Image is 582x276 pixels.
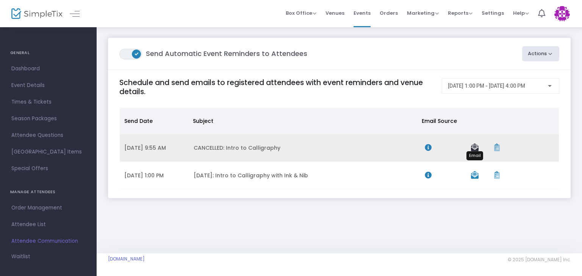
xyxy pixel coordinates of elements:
th: Email Source [417,108,463,134]
span: [DATE] 1:00 PM [124,172,164,179]
span: Attendee Communication [11,236,85,246]
span: Event Details [11,81,85,90]
div: Data table [120,108,559,189]
h4: Schedule and send emails to registered attendees with event reminders and venue details. [119,78,435,96]
span: Reports [448,9,472,17]
div: Email [466,151,483,160]
span: Season Packages [11,114,85,124]
th: Send Date [120,108,188,134]
h4: MANAGE ATTENDEES [10,185,86,200]
a: [DOMAIN_NAME] [108,256,145,262]
span: [DATE] 9:55 AM [124,144,166,152]
h4: GENERAL [10,45,86,60]
span: ON [135,51,139,55]
span: Attendee List [11,220,85,229]
span: © 2025 [DOMAIN_NAME] Inc. [508,257,571,263]
span: Help [513,9,529,17]
span: Special Offers [11,164,85,174]
span: Settings [482,3,504,23]
span: Orders [380,3,398,23]
m-panel-title: Send Automatic Event Reminders to Attendees [119,48,307,59]
span: Venues [325,3,344,23]
span: Box Office [286,9,316,17]
span: Attendee Questions [11,130,85,140]
span: [GEOGRAPHIC_DATA] Items [11,147,85,157]
span: Dashboard [11,64,85,74]
td: [DATE]: Intro to Calligraphy with Ink & Nib [189,162,420,189]
span: [DATE] 1:00 PM - [DATE] 4:00 PM [448,83,525,89]
span: Waitlist [11,253,30,260]
span: Marketing [407,9,439,17]
button: Actions [522,46,560,61]
span: Order Management [11,203,85,213]
span: Times & Tickets [11,97,85,107]
td: CANCELLED: Intro to Calligraphy [189,134,420,162]
span: Events [354,3,371,23]
th: Subject [188,108,417,134]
